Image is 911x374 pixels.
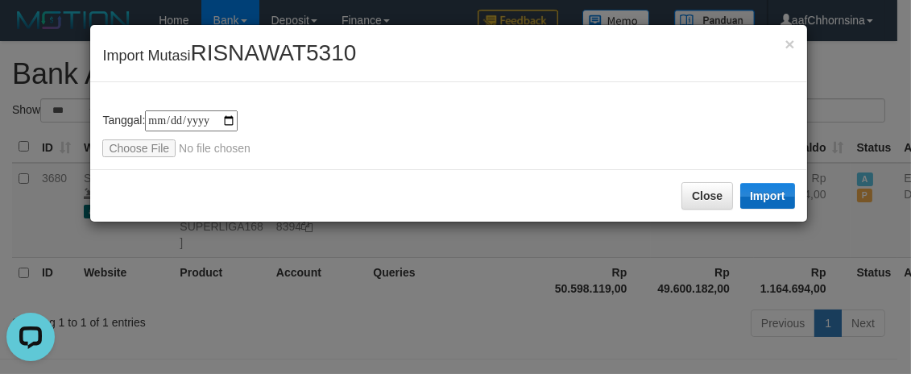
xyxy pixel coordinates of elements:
span: × [785,35,794,53]
div: Tanggal: [102,110,794,157]
button: Open LiveChat chat widget [6,6,55,55]
span: Import Mutasi [102,48,356,64]
span: RISNAWAT5310 [190,40,356,65]
button: Close [785,35,794,52]
button: Close [681,182,733,210]
button: Import [740,183,795,209]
